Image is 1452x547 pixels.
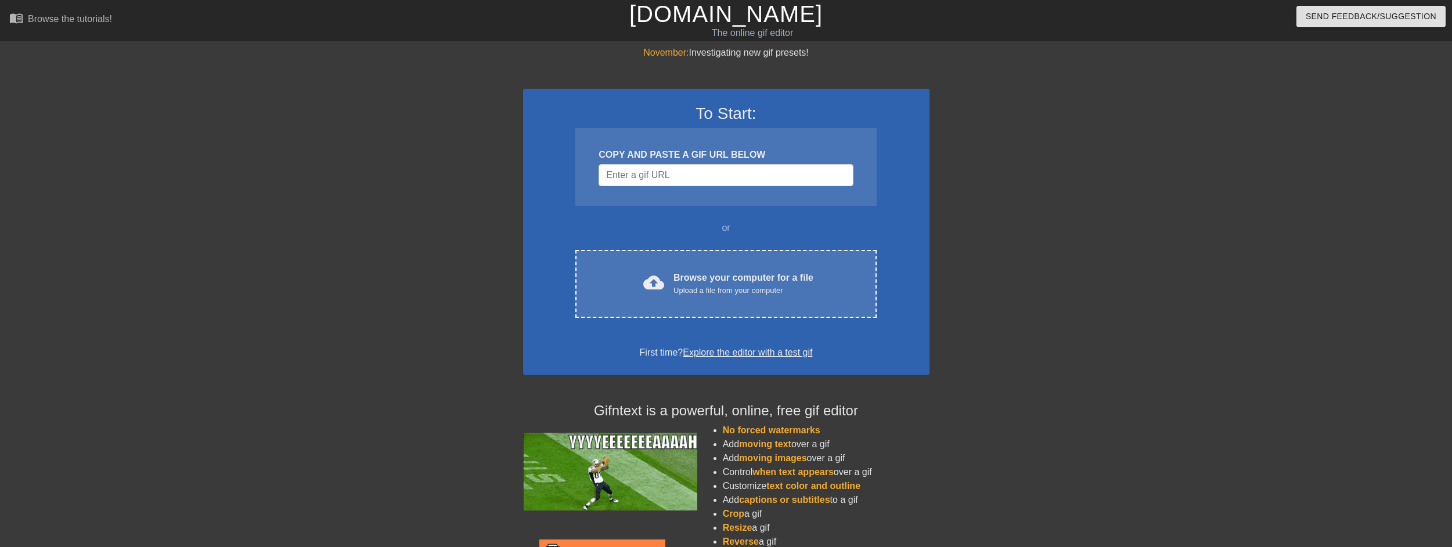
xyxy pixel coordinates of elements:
[752,467,834,477] span: when text appears
[723,479,929,493] li: Customize
[673,271,813,296] div: Browse your computer for a file
[723,493,929,507] li: Add to a gif
[538,346,914,360] div: First time?
[643,48,689,57] span: November:
[553,221,899,235] div: or
[490,26,1015,40] div: The online gif editor
[28,14,112,24] div: Browse the tutorials!
[9,11,112,29] a: Browse the tutorials!
[723,451,929,465] li: Add over a gif
[766,481,860,491] span: text color and outline
[629,1,823,27] a: [DOMAIN_NAME]
[723,521,929,535] li: a gif
[723,507,929,521] li: a gif
[723,523,752,532] span: Resize
[538,104,914,124] h3: To Start:
[1296,6,1446,27] button: Send Feedback/Suggestion
[673,285,813,296] div: Upload a file from your computer
[683,347,812,357] a: Explore the editor with a test gif
[523,46,929,60] div: Investigating new gif presets!
[643,272,664,293] span: cloud_upload
[523,433,697,510] img: football_small.gif
[723,437,929,451] li: Add over a gif
[599,148,853,162] div: COPY AND PASTE A GIF URL BELOW
[723,509,744,519] span: Crop
[723,425,820,435] span: No forced watermarks
[739,439,791,449] span: moving text
[599,164,853,186] input: Username
[723,537,759,546] span: Reverse
[1306,9,1436,24] span: Send Feedback/Suggestion
[723,465,929,479] li: Control over a gif
[739,495,830,505] span: captions or subtitles
[9,11,23,25] span: menu_book
[739,453,806,463] span: moving images
[523,403,929,419] h4: Gifntext is a powerful, online, free gif editor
